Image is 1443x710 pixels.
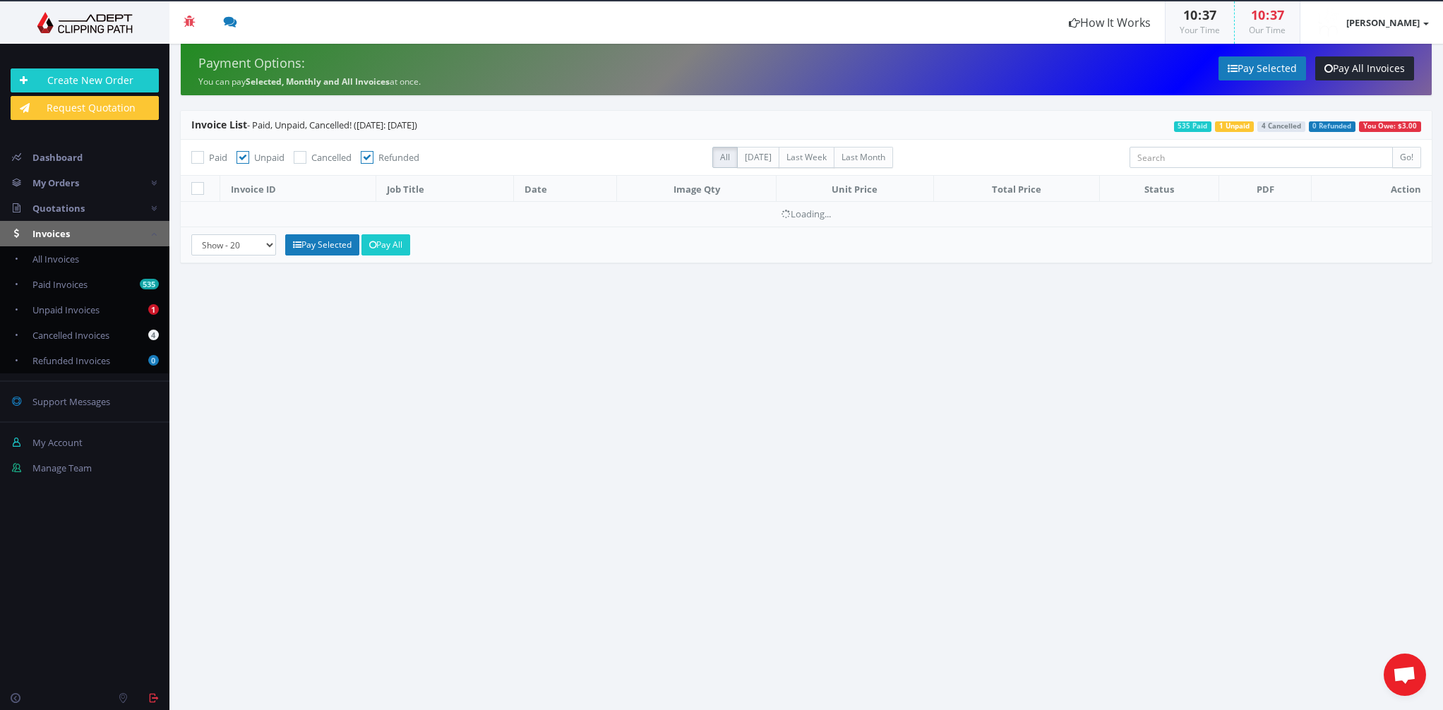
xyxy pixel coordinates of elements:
span: Paid Invoices [32,278,88,291]
span: Cancelled [311,151,352,164]
strong: [PERSON_NAME] [1346,16,1420,29]
small: Your Time [1180,24,1220,36]
th: PDF [1219,176,1311,202]
a: Request Quotation [11,96,159,120]
th: Status [1099,176,1219,202]
a: Pay All [361,234,410,255]
span: You Owe: $3.00 [1359,121,1421,132]
b: 4 [148,330,159,340]
span: 10 [1183,6,1197,23]
th: Unit Price [776,176,933,202]
span: Refunded Invoices [32,354,110,367]
span: Dashboard [32,151,83,164]
div: Aprire la chat [1384,654,1426,696]
span: Refunded [378,151,419,164]
a: Create New Order [11,68,159,92]
span: My Orders [32,176,79,189]
a: Pay Selected [1219,56,1306,80]
th: Invoice ID [220,176,376,202]
h4: Payment Options: [198,56,796,71]
small: Our Time [1249,24,1286,36]
span: Quotations [32,202,85,215]
span: My Account [32,436,83,449]
img: timthumb.php [1315,8,1343,37]
a: Pay Selected [285,234,359,255]
span: Unpaid [254,151,285,164]
span: Invoice List [191,118,247,131]
small: You can pay at once. [198,76,421,88]
span: : [1265,6,1270,23]
span: 0 Refunded [1309,121,1356,132]
span: Support Messages [32,395,110,408]
td: Loading... [181,202,1432,227]
input: Search [1130,147,1393,168]
b: 0 [148,355,159,366]
span: 1 Unpaid [1215,121,1254,132]
span: - Paid, Unpaid, Cancelled! ([DATE]: [DATE]) [191,119,417,131]
span: Paid [209,151,227,164]
a: Pay All Invoices [1315,56,1414,80]
span: 37 [1270,6,1284,23]
span: Cancelled Invoices [32,329,109,342]
span: 10 [1251,6,1265,23]
span: 535 Paid [1174,121,1212,132]
strong: Selected, Monthly and All Invoices [246,76,390,88]
span: All Invoices [32,253,79,265]
b: 535 [140,279,159,289]
span: : [1197,6,1202,23]
th: Image Qty [617,176,776,202]
label: [DATE] [737,147,779,168]
th: Job Title [376,176,513,202]
span: Unpaid Invoices [32,303,100,316]
a: [PERSON_NAME] [1300,1,1443,44]
th: Date [514,176,617,202]
input: Go! [1392,147,1421,168]
label: All [712,147,738,168]
span: 4 Cancelled [1257,121,1305,132]
span: Invoices [32,227,70,240]
span: Manage Team [32,462,92,474]
th: Action [1311,176,1432,202]
a: How It Works [1055,1,1165,44]
th: Total Price [934,176,1100,202]
img: Adept Graphics [11,12,159,33]
label: Last Week [779,147,834,168]
span: 37 [1202,6,1216,23]
label: Last Month [834,147,893,168]
b: 1 [148,304,159,315]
